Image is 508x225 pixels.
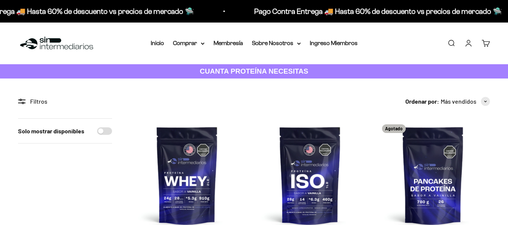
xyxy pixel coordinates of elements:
[310,40,358,46] a: Ingreso Miembros
[18,126,84,136] label: Solo mostrar disponibles
[253,5,500,17] p: Pago Contra Entrega 🚚 Hasta 60% de descuento vs precios de mercado 🛸
[252,38,301,48] summary: Sobre Nosotros
[151,40,164,46] a: Inicio
[173,38,205,48] summary: Comprar
[405,97,439,106] span: Ordenar por:
[200,67,308,75] strong: CUANTA PROTEÍNA NECESITAS
[441,97,476,106] span: Más vendidos
[441,97,490,106] button: Más vendidos
[214,40,243,46] a: Membresía
[18,97,112,106] div: Filtros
